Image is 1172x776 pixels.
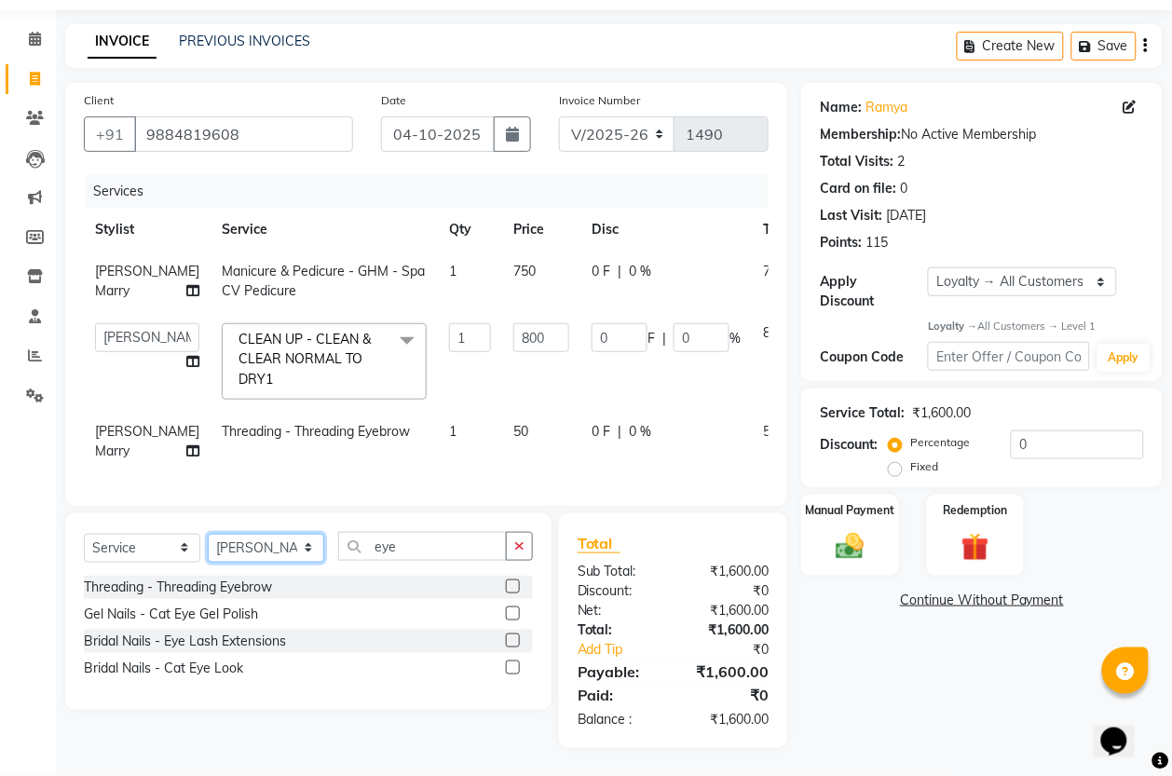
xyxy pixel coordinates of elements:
span: 750 [763,263,785,279]
a: INVOICE [88,25,157,59]
span: 1 [449,263,457,279]
label: Manual Payment [806,502,895,519]
span: Total [578,534,620,553]
label: Date [381,92,406,109]
span: Threading - Threading Eyebrow [222,423,410,440]
span: 50 [513,423,528,440]
button: +91 [84,116,136,152]
th: Price [502,209,580,251]
label: Fixed [910,458,938,475]
div: Balance : [564,710,674,729]
span: 1 [449,423,457,440]
th: Qty [438,209,502,251]
div: Card on file: [820,179,896,198]
span: 50 [763,423,778,440]
button: Save [1071,32,1137,61]
strong: Loyalty → [928,320,977,333]
div: ₹1,600.00 [674,562,784,581]
div: Total: [564,620,674,640]
div: Coupon Code [820,347,928,367]
button: Apply [1097,344,1151,372]
a: Add Tip [564,640,691,660]
th: Service [211,209,438,251]
a: Continue Without Payment [805,591,1159,610]
span: | [618,262,621,281]
span: CLEAN UP - CLEAN & CLEAR NORMAL TO DRY1 [238,331,371,388]
div: 2 [897,152,905,171]
span: 0 % [629,262,651,281]
span: Manicure & Pedicure - GHM - Spa CV Pedicure [222,263,425,299]
div: Points: [820,233,862,252]
th: Total [752,209,806,251]
div: ₹0 [691,640,783,660]
div: Service Total: [820,403,905,423]
div: ₹1,600.00 [912,403,971,423]
div: Apply Discount [820,272,928,311]
a: PREVIOUS INVOICES [179,33,310,49]
div: ₹0 [674,581,784,601]
span: 0 F [592,262,610,281]
span: 0 % [629,422,651,442]
div: 0 [900,179,907,198]
span: 800 [763,324,785,341]
img: _cash.svg [827,530,872,562]
div: 115 [865,233,888,252]
button: Create New [957,32,1064,61]
input: Search or Scan [338,532,507,561]
div: Name: [820,98,862,117]
div: Bridal Nails - Eye Lash Extensions [84,632,286,651]
span: | [662,329,666,348]
div: Discount: [820,435,878,455]
div: Membership: [820,125,901,144]
div: Discount: [564,581,674,601]
div: [DATE] [886,206,926,225]
label: Invoice Number [559,92,640,109]
div: Last Visit: [820,206,882,225]
div: ₹1,600.00 [674,620,784,640]
div: Sub Total: [564,562,674,581]
div: All Customers → Level 1 [928,319,1144,334]
img: _gift.svg [953,530,998,565]
div: Gel Nails - Cat Eye Gel Polish [84,605,258,624]
div: Threading - Threading Eyebrow [84,578,272,597]
span: [PERSON_NAME] Marry [95,423,199,459]
div: Paid: [564,684,674,706]
label: Percentage [910,434,970,451]
div: ₹0 [674,684,784,706]
iframe: chat widget [1094,701,1153,757]
a: Ramya [865,98,907,117]
div: No Active Membership [820,125,1144,144]
span: | [618,422,621,442]
div: Payable: [564,660,674,683]
div: ₹1,600.00 [674,710,784,729]
input: Enter Offer / Coupon Code [928,342,1090,371]
div: Total Visits: [820,152,893,171]
th: Disc [580,209,752,251]
span: F [647,329,655,348]
input: Search by Name/Mobile/Email/Code [134,116,353,152]
label: Client [84,92,114,109]
div: ₹1,600.00 [674,660,784,683]
th: Stylist [84,209,211,251]
span: % [729,329,741,348]
label: Redemption [943,502,1007,519]
div: Services [86,174,783,209]
span: 0 F [592,422,610,442]
a: x [273,371,281,388]
span: 750 [513,263,536,279]
div: Bridal Nails - Cat Eye Look [84,659,243,678]
div: Net: [564,601,674,620]
div: ₹1,600.00 [674,601,784,620]
span: [PERSON_NAME] Marry [95,263,199,299]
